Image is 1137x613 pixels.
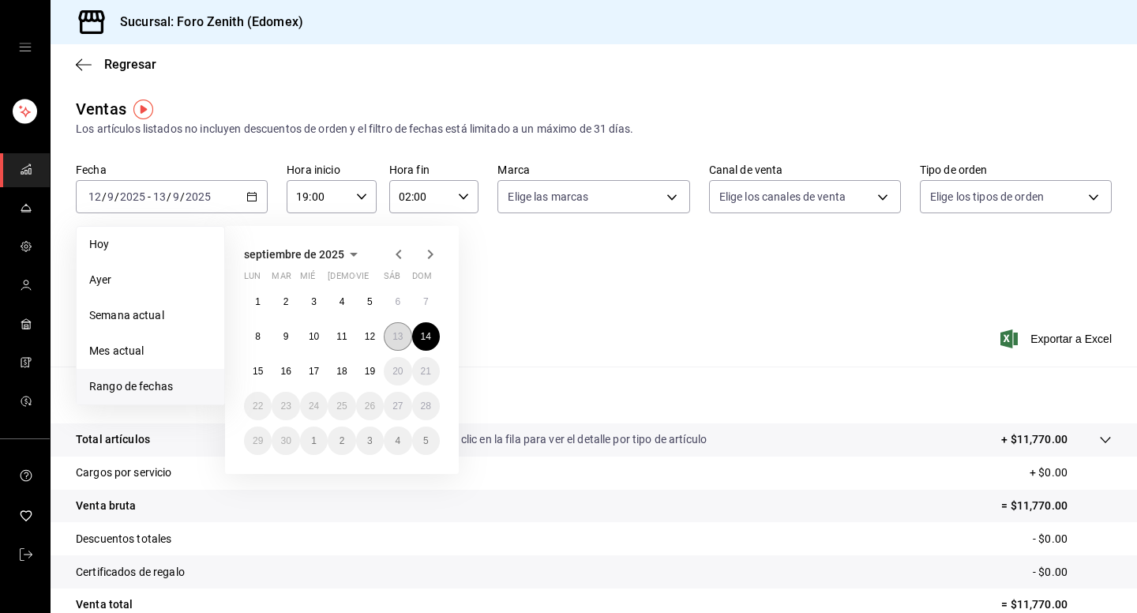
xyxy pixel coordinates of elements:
[328,271,421,288] abbr: jueves
[328,357,355,385] button: 18 de septiembre de 2025
[421,331,431,342] abbr: 14 de septiembre de 2025
[356,357,384,385] button: 19 de septiembre de 2025
[367,435,373,446] abbr: 3 de octubre de 2025
[185,190,212,203] input: ----
[309,331,319,342] abbr: 10 de septiembre de 2025
[384,271,400,288] abbr: sábado
[76,564,185,581] p: Certificados de regalo
[148,190,151,203] span: -
[152,190,167,203] input: --
[76,385,1112,404] p: Resumen
[272,392,299,420] button: 23 de septiembre de 2025
[340,296,345,307] abbr: 4 de septiembre de 2025
[412,427,440,455] button: 5 de octubre de 2025
[356,392,384,420] button: 26 de septiembre de 2025
[244,427,272,455] button: 29 de septiembre de 2025
[253,435,263,446] abbr: 29 de septiembre de 2025
[328,392,355,420] button: 25 de septiembre de 2025
[328,322,355,351] button: 11 de septiembre de 2025
[340,435,345,446] abbr: 2 de octubre de 2025
[421,366,431,377] abbr: 21 de septiembre de 2025
[384,322,411,351] button: 13 de septiembre de 2025
[280,401,291,412] abbr: 23 de septiembre de 2025
[76,97,126,121] div: Ventas
[300,288,328,316] button: 3 de septiembre de 2025
[356,427,384,455] button: 3 de octubre de 2025
[300,322,328,351] button: 10 de septiembre de 2025
[76,596,133,613] p: Venta total
[89,272,212,288] span: Ayer
[309,401,319,412] abbr: 24 de septiembre de 2025
[133,100,153,119] img: Tooltip marker
[412,392,440,420] button: 28 de septiembre de 2025
[88,190,102,203] input: --
[104,57,156,72] span: Regresar
[1001,596,1112,613] p: = $11,770.00
[392,366,403,377] abbr: 20 de septiembre de 2025
[89,307,212,324] span: Semana actual
[1004,329,1112,348] button: Exportar a Excel
[244,245,363,264] button: septiembre de 2025
[445,431,707,448] p: Da clic en la fila para ver el detalle por tipo de artículo
[272,288,299,316] button: 2 de septiembre de 2025
[76,164,268,175] label: Fecha
[107,190,114,203] input: --
[76,431,150,448] p: Total artículos
[283,331,289,342] abbr: 9 de septiembre de 2025
[719,189,846,205] span: Elige los canales de venta
[423,296,429,307] abbr: 7 de septiembre de 2025
[356,322,384,351] button: 12 de septiembre de 2025
[336,331,347,342] abbr: 11 de septiembre de 2025
[421,401,431,412] abbr: 28 de septiembre de 2025
[328,288,355,316] button: 4 de septiembre de 2025
[497,164,689,175] label: Marca
[300,427,328,455] button: 1 de octubre de 2025
[76,531,171,547] p: Descuentos totales
[172,190,180,203] input: --
[392,401,403,412] abbr: 27 de septiembre de 2025
[283,296,289,307] abbr: 2 de septiembre de 2025
[309,366,319,377] abbr: 17 de septiembre de 2025
[280,366,291,377] abbr: 16 de septiembre de 2025
[244,357,272,385] button: 15 de septiembre de 2025
[76,464,172,481] p: Cargos por servicio
[508,189,588,205] span: Elige las marcas
[384,357,411,385] button: 20 de septiembre de 2025
[244,392,272,420] button: 22 de septiembre de 2025
[365,331,375,342] abbr: 12 de septiembre de 2025
[287,164,377,175] label: Hora inicio
[244,322,272,351] button: 8 de septiembre de 2025
[76,498,136,514] p: Venta bruta
[272,357,299,385] button: 16 de septiembre de 2025
[167,190,171,203] span: /
[119,190,146,203] input: ----
[300,271,315,288] abbr: miércoles
[180,190,185,203] span: /
[253,401,263,412] abbr: 22 de septiembre de 2025
[107,13,303,32] h3: Sucursal: Foro Zenith (Edomex)
[395,435,400,446] abbr: 4 de octubre de 2025
[395,296,400,307] abbr: 6 de septiembre de 2025
[244,248,344,261] span: septiembre de 2025
[272,271,291,288] abbr: martes
[272,427,299,455] button: 30 de septiembre de 2025
[423,435,429,446] abbr: 5 de octubre de 2025
[114,190,119,203] span: /
[356,271,369,288] abbr: viernes
[76,57,156,72] button: Regresar
[311,296,317,307] abbr: 3 de septiembre de 2025
[412,322,440,351] button: 14 de septiembre de 2025
[1001,498,1112,514] p: = $11,770.00
[412,357,440,385] button: 21 de septiembre de 2025
[328,427,355,455] button: 2 de octubre de 2025
[365,366,375,377] abbr: 19 de septiembre de 2025
[255,331,261,342] abbr: 8 de septiembre de 2025
[89,236,212,253] span: Hoy
[365,401,375,412] abbr: 26 de septiembre de 2025
[920,164,1112,175] label: Tipo de orden
[1033,564,1112,581] p: - $0.00
[311,435,317,446] abbr: 1 de octubre de 2025
[384,288,411,316] button: 6 de septiembre de 2025
[244,288,272,316] button: 1 de septiembre de 2025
